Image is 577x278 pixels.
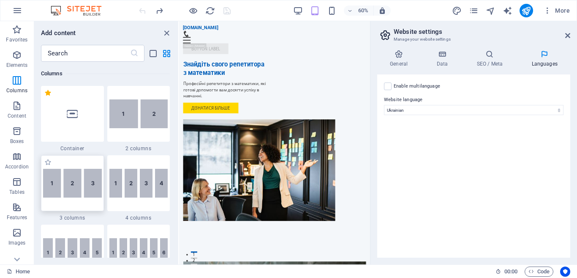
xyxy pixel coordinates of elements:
h4: SEO / Meta [464,50,519,68]
i: Design (Ctrl+Alt+Y) [452,6,462,16]
h6: 60% [357,6,370,16]
p: Images [8,239,26,246]
span: 3 columns [41,215,104,221]
button: reload [205,6,215,16]
input: Search [41,45,130,62]
button: Usercentrics [560,267,570,277]
label: Enable multilanguage [394,81,440,91]
button: grid-view [161,48,171,58]
span: : [510,268,512,275]
div: 3 columns [41,155,104,221]
p: Accordion [5,163,29,170]
div: 4 columns [107,155,170,221]
div: Container [41,86,104,152]
button: list-view [148,48,158,58]
i: On resize automatically adjust zoom level to fit chosen device. [378,7,386,14]
button: close panel [161,28,171,38]
button: publish [520,4,533,17]
h4: Languages [519,50,570,68]
p: Boxes [10,138,24,145]
label: Website language [384,95,563,105]
button: navigator [486,6,496,16]
button: text_generator [503,6,513,16]
a: Home [7,267,30,277]
span: More [543,6,570,15]
button: Click here to leave preview mode and continue editing [188,6,198,16]
h2: Website settings [394,28,570,36]
h4: Data [424,50,464,68]
h3: Manage your website settings [394,36,553,43]
p: Columns [6,87,27,94]
button: More [540,4,573,17]
button: pages [469,6,479,16]
p: Elements [6,62,28,69]
p: Favorites [6,36,27,43]
img: 2-columns.svg [109,99,168,128]
span: Remove from favorites [44,89,52,96]
p: Tables [9,189,24,195]
span: Container [41,145,104,152]
button: 60% [344,6,374,16]
img: 4columns.svg [109,169,168,198]
i: Reload page [205,6,215,16]
button: design [452,6,462,16]
img: 3columns.svg [43,169,102,198]
img: 5columns.svg [43,238,102,267]
button: Code [525,267,553,277]
img: Editor Logo [49,6,112,16]
i: Navigator [486,6,495,16]
div: 2 columns [107,86,170,152]
span: Code [528,267,550,277]
span: 2 columns [107,145,170,152]
h6: Columns [41,69,170,79]
p: Content [8,113,26,119]
h6: Session time [495,267,518,277]
span: 4 columns [107,215,170,221]
h6: Add content [41,28,76,38]
i: Publish [521,6,531,16]
i: AI Writer [503,6,512,16]
i: Pages (Ctrl+Alt+S) [469,6,479,16]
button: redo [154,6,164,16]
span: Add to favorites [44,159,52,166]
h4: General [377,50,424,68]
img: 6columns.svg [109,238,168,267]
i: Redo: Delete elements (Ctrl+Y, ⌘+Y) [155,6,164,16]
span: 00 00 [504,267,517,277]
p: Features [7,214,27,221]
